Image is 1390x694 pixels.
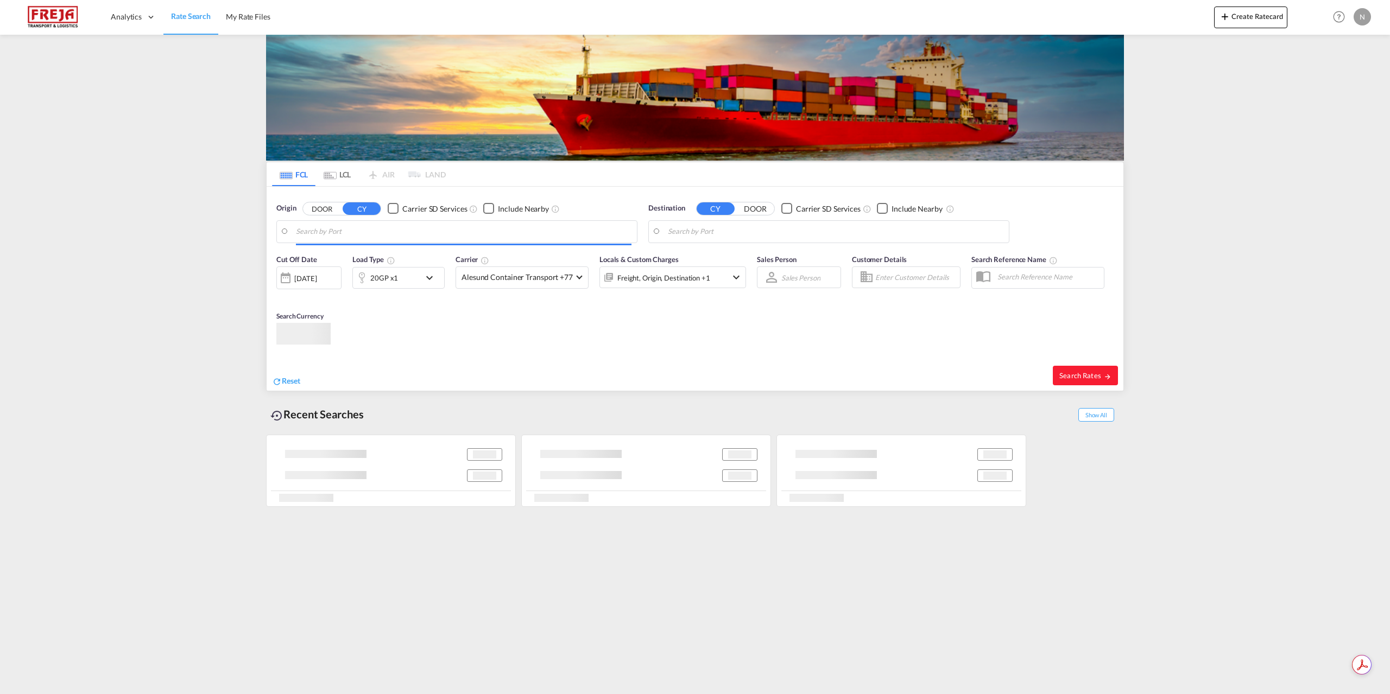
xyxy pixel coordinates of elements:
md-icon: Unchecked: Ignores neighbouring ports when fetching rates.Checked : Includes neighbouring ports w... [551,205,560,213]
input: Search by Port [668,224,1003,240]
div: Help [1330,8,1354,27]
span: Rate Search [171,11,211,21]
span: Destination [648,203,685,214]
div: [DATE] [276,266,342,289]
md-checkbox: Checkbox No Ink [877,203,943,214]
button: Search Ratesicon-arrow-right [1053,366,1118,385]
span: Alesund Container Transport +77 [462,272,573,283]
span: Search Currency [276,312,324,320]
md-icon: Unchecked: Search for CY (Container Yard) services for all selected carriers.Checked : Search for... [863,205,871,213]
button: icon-plus 400-fgCreate Ratecard [1214,7,1287,28]
md-icon: icon-information-outline [387,256,395,265]
div: Carrier SD Services [796,203,861,214]
md-checkbox: Checkbox No Ink [388,203,467,214]
div: N [1354,8,1371,26]
div: Carrier SD Services [402,203,467,214]
md-icon: icon-chevron-down [423,271,441,284]
span: Help [1330,8,1348,26]
div: icon-refreshReset [272,375,300,387]
span: Carrier [456,255,489,264]
md-icon: icon-chevron-down [730,271,743,284]
div: Origin DOOR CY Checkbox No InkUnchecked: Search for CY (Container Yard) services for all selected... [267,187,1123,391]
md-tab-item: LCL [315,162,359,186]
div: Freight Origin Destination Factory Stuffing [617,270,710,285]
div: [DATE] [294,273,317,283]
div: Include Nearby [892,203,943,214]
span: Origin [276,203,296,214]
div: 20GP x1 [370,270,398,285]
input: Enter Customer Details [875,269,957,285]
md-checkbox: Checkbox No Ink [781,203,861,214]
md-icon: icon-backup-restore [270,409,283,422]
span: Load Type [352,255,395,264]
span: My Rate Files [226,12,270,21]
img: LCL+%26+FCL+BACKGROUND.png [266,35,1124,161]
span: Search Reference Name [971,255,1058,264]
span: Sales Person [757,255,797,264]
span: Search Rates [1059,371,1111,380]
md-datepicker: Select [276,288,285,303]
img: 586607c025bf11f083711d99603023e7.png [16,5,90,29]
md-tab-item: FCL [272,162,315,186]
div: Recent Searches [266,402,368,426]
span: Reset [282,376,300,385]
input: Search Reference Name [992,269,1104,285]
md-icon: icon-arrow-right [1104,373,1111,380]
input: Search by Port [296,224,631,240]
button: CY [343,202,381,215]
span: Locals & Custom Charges [599,255,679,264]
div: Freight Origin Destination Factory Stuffingicon-chevron-down [599,266,746,288]
md-icon: Unchecked: Search for CY (Container Yard) services for all selected carriers.Checked : Search for... [469,205,478,213]
md-icon: Unchecked: Ignores neighbouring ports when fetching rates.Checked : Includes neighbouring ports w... [946,205,955,213]
md-pagination-wrapper: Use the left and right arrow keys to navigate between tabs [272,162,446,186]
md-select: Sales Person [780,270,822,285]
md-checkbox: Checkbox No Ink [483,203,549,214]
md-icon: The selected Trucker/Carrierwill be displayed in the rate results If the rates are from another f... [481,256,489,265]
span: Show All [1078,408,1114,422]
md-icon: Your search will be saved by the below given name [1049,256,1058,265]
span: Analytics [111,11,142,22]
button: CY [697,202,735,215]
md-icon: icon-refresh [272,377,282,386]
button: DOOR [736,202,774,215]
button: DOOR [303,202,341,215]
md-icon: icon-plus 400-fg [1218,10,1231,23]
span: Customer Details [852,255,907,264]
div: Include Nearby [498,203,549,214]
span: Cut Off Date [276,255,317,264]
div: 20GP x1icon-chevron-down [352,267,445,289]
